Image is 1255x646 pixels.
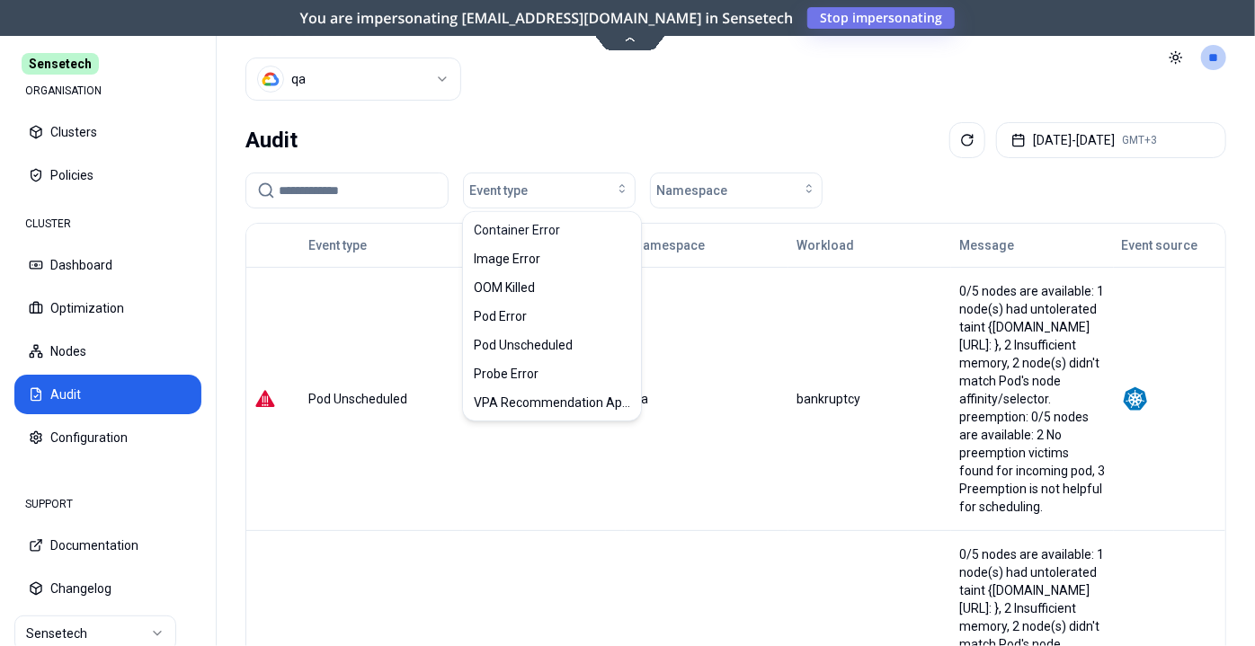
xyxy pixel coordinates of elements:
[996,122,1226,158] button: [DATE]-[DATE]GMT+3
[474,336,573,354] span: Pod Unscheduled
[14,486,201,522] div: SUPPORT
[656,181,727,199] span: Namespace
[474,279,535,296] span: OOM Killed
[463,173,636,208] button: Event type
[474,394,630,411] span: VPA Recommendation Applied
[469,181,528,199] span: Event type
[959,282,1106,516] div: 0/5 nodes are available: 1 node(s) had untolerated taint {[DOMAIN_NAME][URL]: }, 2 Insufficient m...
[959,227,1014,263] button: Message
[291,70,306,88] div: qa
[14,112,201,152] button: Clusters
[254,388,276,410] img: error
[308,227,367,263] button: Event type
[14,526,201,565] button: Documentation
[474,250,540,268] span: Image Error
[14,332,201,371] button: Nodes
[308,390,455,408] div: Pod Unscheduled
[14,245,201,285] button: Dashboard
[650,173,823,208] button: Namespace
[1122,227,1198,263] button: Event source
[463,212,641,420] div: Suggestions
[14,73,201,109] div: ORGANISATION
[797,227,854,263] button: Workload
[634,390,780,408] div: qa
[14,569,201,608] button: Changelog
[245,58,461,101] button: Select a value
[14,375,201,414] button: Audit
[245,122,298,158] div: Audit
[1122,385,1149,412] img: kubernetes
[22,53,99,75] span: Sensetech
[14,206,201,242] div: CLUSTER
[474,307,527,325] span: Pod Error
[14,288,201,328] button: Optimization
[14,155,201,195] button: Policies
[262,70,280,88] img: gcp
[14,418,201,457] button: Configuration
[634,227,705,263] button: Namespace
[797,390,943,408] div: bankruptcy
[474,221,560,239] span: Container Error
[474,365,538,383] span: Probe Error
[1122,133,1157,147] span: GMT+3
